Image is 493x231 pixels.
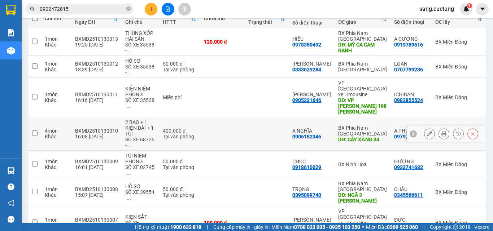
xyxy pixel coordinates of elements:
[292,217,331,223] div: NGỌC ANH
[170,224,201,230] strong: 1900 633 818
[163,159,197,164] div: 50.000 đ
[75,186,118,192] div: BXMD2510130008
[292,67,321,72] div: 0333629284
[394,67,423,72] div: 0707799236
[127,142,131,148] span: ...
[40,5,125,13] input: Tìm tên, số ĐT hoặc mã đơn
[125,42,156,53] div: SỐ XE 35538 - 0918890605
[435,39,482,45] div: BX Miền Đông
[6,5,16,15] img: logo-vxr
[7,47,15,54] img: warehouse-icon
[135,223,201,231] span: Hỗ trợ kỹ thuật:
[394,92,428,97] div: ICHIBAN
[127,103,131,109] span: ...
[394,36,428,42] div: A CƯỜNG
[125,58,156,64] div: HỒ SƠ
[45,192,68,198] div: Khác
[338,192,387,204] div: DĐ: NGÃ 3 CAM HẢI
[338,19,381,25] div: ĐC giao
[163,164,197,170] div: Tại văn phòng
[45,217,68,223] div: 1 món
[4,31,50,39] li: VP BX Miền Đông
[75,128,118,134] div: BXMD2510130010
[45,128,68,134] div: 4 món
[4,40,9,45] span: environment
[292,134,321,139] div: 0906182346
[127,170,131,176] span: ...
[8,200,14,206] span: notification
[435,161,482,167] div: BX Miền Đông
[50,31,96,54] li: VP BX Phía Nam [GEOGRAPHIC_DATA]
[75,61,118,67] div: BXMD2510130012
[394,61,428,67] div: LOAN
[163,128,197,134] div: 400.000 đ
[362,226,364,228] span: ⚪️
[338,80,387,97] div: VP [GEOGRAPHIC_DATA] xe Limousine
[4,40,38,53] b: 339 Đinh Bộ Lĩnh, P26
[435,220,482,226] div: BX Miền Đông
[45,97,68,103] div: Khác
[394,134,423,139] div: 0979797010
[394,19,428,25] div: Số điện thoại
[338,30,387,42] div: BX Phía Nam [GEOGRAPHIC_DATA]
[338,137,387,142] div: DĐ: CÂY XĂNG 34
[159,9,200,28] th: Toggle SortBy
[75,217,118,223] div: BXMD2510130007
[125,64,156,75] div: SỐ XE 35538 - 0918890605
[7,29,15,36] img: solution-icon
[338,125,387,137] div: BX Phía Nam [GEOGRAPHIC_DATA]
[127,70,131,75] span: ...
[423,223,424,231] span: |
[204,39,241,45] div: 120.000 đ
[476,3,489,15] button: caret-down
[4,4,105,17] li: Cúc Tùng
[125,119,156,137] div: 2 BAO + 1 KIỆN DÀI + 1 TÚI
[394,42,423,48] div: 0919789616
[45,36,68,42] div: 1 món
[248,19,280,25] div: Trạng thái
[45,67,68,72] div: Khác
[292,192,321,198] div: 0395099740
[414,4,460,13] span: sang.cuctung
[271,223,360,231] span: Miền Nam
[45,186,68,192] div: 1 món
[8,183,14,190] span: question-circle
[75,42,118,48] div: 19:25 [DATE]
[45,134,68,139] div: Khác
[163,94,197,100] div: Miễn phí
[127,195,131,201] span: ...
[292,36,331,42] div: HIẾU
[468,3,471,8] span: 1
[163,134,197,139] div: Tại văn phòng
[162,3,174,15] button: file-add
[394,159,428,164] div: HƯƠNG
[45,223,68,228] div: Khác
[163,67,197,72] div: Tại văn phòng
[125,97,156,109] div: SỐ XE 35538 - 0918890605
[394,217,428,223] div: ĐỨC
[292,61,331,67] div: VÂN ANH
[213,223,270,231] span: Cung cấp máy in - giấy in:
[163,61,197,67] div: 50.000 đ
[453,225,458,230] span: copyright
[126,6,131,13] span: close-circle
[178,3,191,15] button: aim
[75,97,118,103] div: 16:16 [DATE]
[163,186,197,192] div: 50.000 đ
[394,192,423,198] div: 0345566611
[463,6,470,12] img: icon-new-feature
[75,67,118,72] div: 18:39 [DATE]
[30,6,35,12] span: search
[435,189,482,195] div: BX Miền Đông
[435,64,482,70] div: BX Miền Đông
[292,20,331,26] div: Số điện thoại
[165,6,170,12] span: file-add
[75,19,112,25] div: Ngày ĐH
[71,9,122,28] th: Toggle SortBy
[75,192,118,198] div: 15:07 [DATE]
[125,30,156,42] div: THÙNG XỐP HẢI SẢN
[125,137,156,148] div: SỐ XE 68725 - 0976300665
[467,3,472,8] sup: 1
[338,208,387,226] div: VP [GEOGRAPHIC_DATA] xe Limousine
[125,189,156,201] div: SỐ XE 39554 - 0977818481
